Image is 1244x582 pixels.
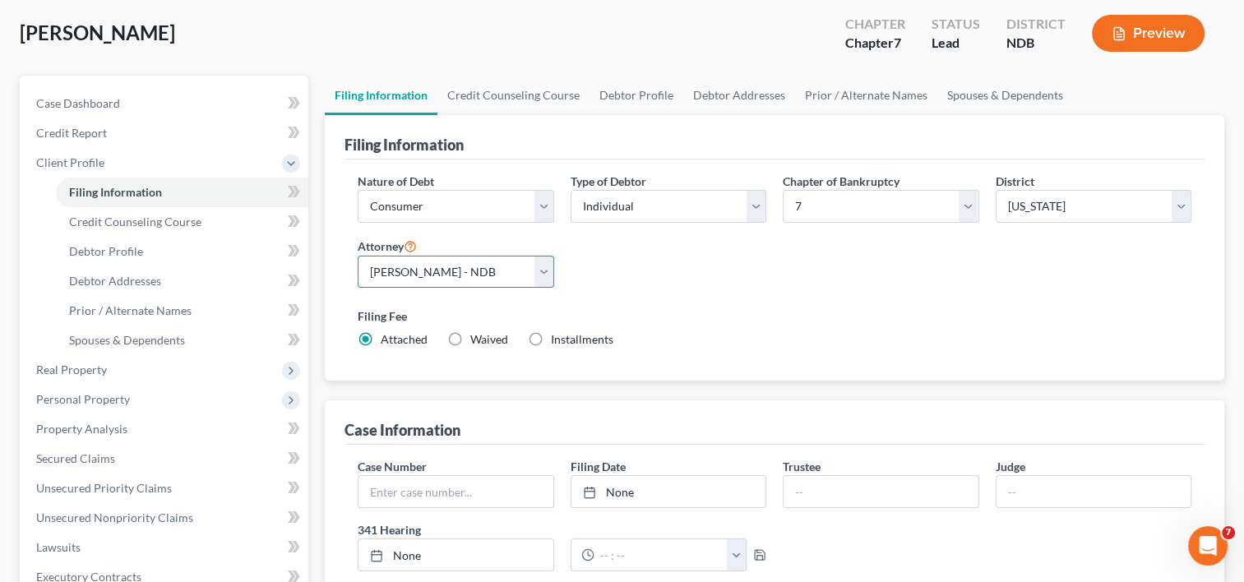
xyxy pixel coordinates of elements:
a: Case Dashboard [23,89,308,118]
span: Unsecured Priority Claims [36,481,172,495]
a: Credit Counseling Course [437,76,590,115]
span: Credit Counseling Course [69,215,201,229]
label: Type of Debtor [571,173,646,190]
span: Secured Claims [36,451,115,465]
span: 7 [894,35,901,50]
a: Filing Information [56,178,308,207]
label: Attorney [358,236,417,256]
div: Chapter [845,34,905,53]
span: Case Dashboard [36,96,120,110]
div: District [1006,15,1066,34]
span: 7 [1222,526,1235,539]
a: Debtor Profile [56,237,308,266]
span: Filing Information [69,185,162,199]
label: Trustee [783,458,821,475]
span: Debtor Addresses [69,274,161,288]
div: NDB [1006,34,1066,53]
div: Case Information [345,420,460,440]
div: Filing Information [345,135,464,155]
iframe: Intercom live chat [1188,526,1228,566]
span: Property Analysis [36,422,127,436]
span: Debtor Profile [69,244,143,258]
span: Waived [470,332,508,346]
label: District [996,173,1034,190]
a: Lawsuits [23,533,308,562]
a: Debtor Addresses [683,76,795,115]
a: Unsecured Nonpriority Claims [23,503,308,533]
a: Debtor Profile [590,76,683,115]
a: Filing Information [325,76,437,115]
label: Judge [996,458,1025,475]
button: Preview [1092,15,1205,52]
span: Credit Report [36,126,107,140]
span: Installments [551,332,613,346]
span: [PERSON_NAME] [20,21,175,44]
span: Real Property [36,363,107,376]
label: Case Number [358,458,427,475]
span: Lawsuits [36,540,81,554]
a: Secured Claims [23,444,308,473]
a: Prior / Alternate Names [56,296,308,326]
label: Chapter of Bankruptcy [783,173,899,190]
a: Debtor Addresses [56,266,308,296]
a: Prior / Alternate Names [795,76,937,115]
a: Unsecured Priority Claims [23,473,308,503]
div: Chapter [845,15,905,34]
input: Enter case number... [358,476,553,507]
input: -- : -- [594,539,728,570]
input: -- [784,476,978,507]
a: Spouses & Dependents [937,76,1073,115]
div: Lead [932,34,980,53]
a: None [571,476,765,507]
div: Status [932,15,980,34]
a: Credit Counseling Course [56,207,308,237]
span: Attached [381,332,428,346]
span: Spouses & Dependents [69,333,185,347]
span: Unsecured Nonpriority Claims [36,510,193,524]
a: Credit Report [23,118,308,148]
label: Filing Date [571,458,626,475]
label: 341 Hearing [349,521,775,538]
a: None [358,539,553,570]
label: Filing Fee [358,307,1191,325]
input: -- [997,476,1191,507]
span: Prior / Alternate Names [69,303,192,317]
label: Nature of Debt [358,173,434,190]
span: Client Profile [36,155,104,169]
span: Personal Property [36,392,130,406]
a: Spouses & Dependents [56,326,308,355]
a: Property Analysis [23,414,308,444]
